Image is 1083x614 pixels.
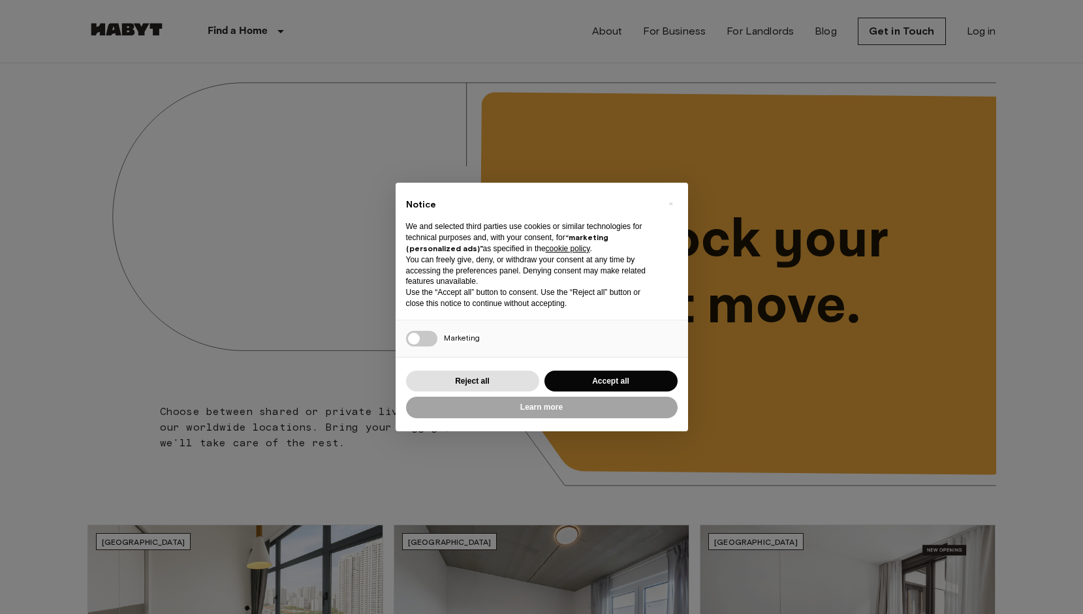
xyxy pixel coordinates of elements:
[406,221,657,254] p: We and selected third parties use cookies or similar technologies for technical purposes and, wit...
[406,232,608,253] strong: “marketing (personalized ads)”
[406,254,657,287] p: You can freely give, deny, or withdraw your consent at any time by accessing the preferences pane...
[406,198,657,211] h2: Notice
[544,371,678,392] button: Accept all
[546,244,590,253] a: cookie policy
[444,333,480,343] span: Marketing
[406,287,657,309] p: Use the “Accept all” button to consent. Use the “Reject all” button or close this notice to conti...
[668,196,673,211] span: ×
[406,371,539,392] button: Reject all
[661,193,682,214] button: Close this notice
[406,397,678,418] button: Learn more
